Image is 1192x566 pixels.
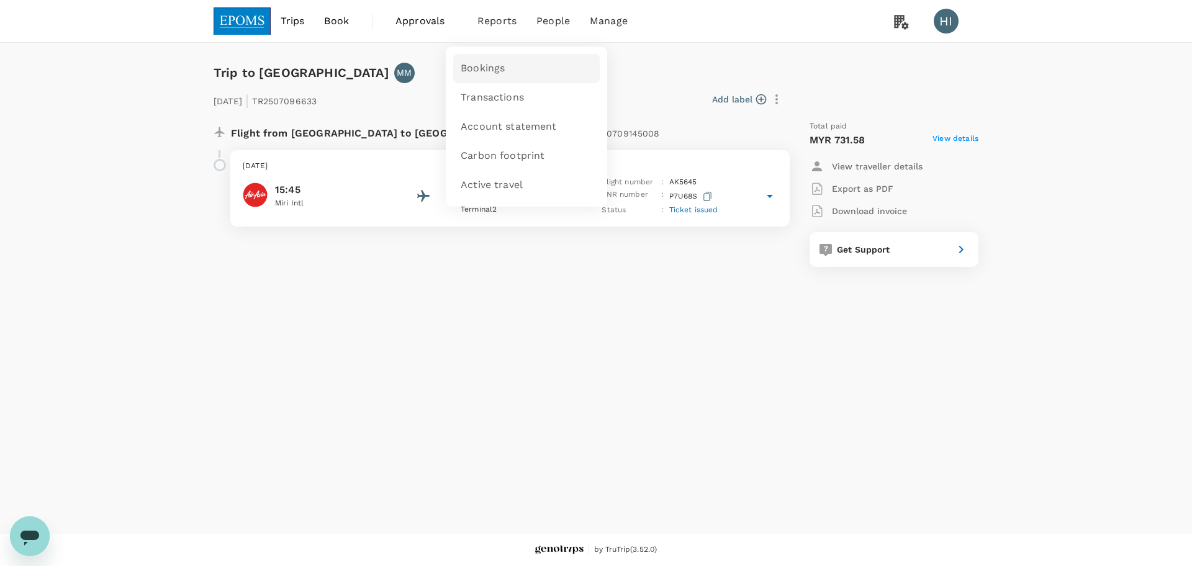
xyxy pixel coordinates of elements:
[661,204,664,217] p: :
[602,204,656,217] p: Status
[810,177,893,200] button: Export as PDF
[810,120,847,133] span: Total paid
[810,133,865,148] p: MYR 731.58
[243,182,268,207] img: AirAsia
[580,128,659,138] span: A20250709145008
[536,14,570,29] span: People
[461,61,505,76] span: Bookings
[602,176,656,189] p: Flight number
[810,155,923,177] button: View traveller details
[275,197,387,210] p: Miri Intl
[669,205,718,214] span: Ticket issued
[837,245,890,254] span: Get Support
[810,200,907,222] button: Download invoice
[214,7,271,35] img: EPOMS SDN BHD
[453,54,600,83] a: Bookings
[932,133,978,148] span: View details
[453,141,600,171] a: Carbon footprint
[453,112,600,141] a: Account statement
[669,189,715,204] p: P7U68S
[395,14,458,29] span: Approvals
[712,93,766,106] button: Add label
[453,171,600,200] a: Active travel
[934,9,959,34] div: HI
[461,204,572,216] p: Terminal 2
[275,182,387,197] p: 15:45
[602,189,656,204] p: PNR number
[594,544,657,556] span: by TruTrip ( 3.52.0 )
[231,120,660,143] p: Flight from [GEOGRAPHIC_DATA] to [GEOGRAPHIC_DATA] (oneway)
[461,120,557,134] span: Account statement
[661,189,664,204] p: :
[832,205,907,217] p: Download invoice
[461,149,544,163] span: Carbon footprint
[461,91,524,105] span: Transactions
[477,14,517,29] span: Reports
[281,14,305,29] span: Trips
[245,92,249,109] span: |
[214,63,389,83] h6: Trip to [GEOGRAPHIC_DATA]
[10,516,50,556] iframe: Button to launch messaging window
[590,14,628,29] span: Manage
[535,546,584,555] img: Genotrips - EPOMS
[324,14,349,29] span: Book
[453,83,600,112] a: Transactions
[243,160,777,173] p: [DATE]
[397,66,412,79] p: MM
[661,176,664,189] p: :
[214,88,317,110] p: [DATE] TR2507096633
[832,182,893,195] p: Export as PDF
[669,176,697,189] p: AK 5645
[832,160,923,173] p: View traveller details
[461,178,523,192] span: Active travel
